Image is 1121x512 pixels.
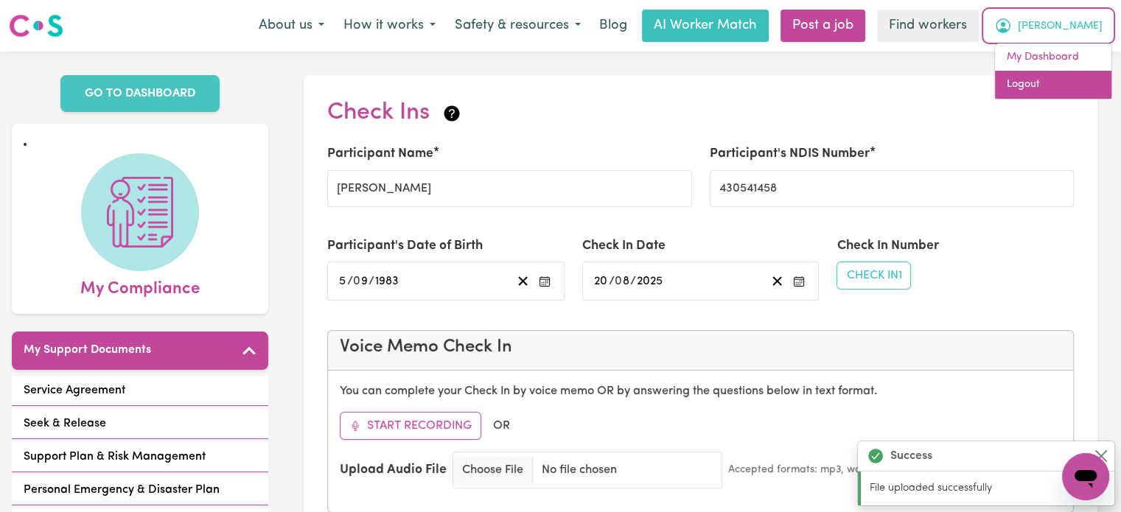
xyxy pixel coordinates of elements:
[12,409,268,439] a: Seek & Release
[780,10,865,42] a: Post a job
[12,442,268,472] a: Support Plan & Risk Management
[347,275,353,288] span: /
[9,13,63,39] img: Careseekers logo
[609,275,615,288] span: /
[327,144,433,164] label: Participant Name
[327,236,483,256] label: Participant's Date of Birth
[493,417,510,435] span: OR
[340,460,447,480] label: Upload Audio File
[582,236,666,256] label: Check In Date
[327,99,462,127] h2: Check Ins
[374,271,399,291] input: ----
[728,462,893,477] small: Accepted formats: mp3, wav, m4a
[590,10,636,42] a: Blog
[24,343,151,357] h5: My Support Documents
[615,276,622,287] span: 0
[12,376,268,406] a: Service Agreement
[445,10,590,41] button: Safety & resources
[12,332,268,370] button: My Support Documents
[340,382,1061,400] p: You can complete your Check In by voice memo OR by answering the questions below in text format.
[642,10,769,42] a: AI Worker Match
[995,43,1111,71] a: My Dashboard
[80,271,200,302] span: My Compliance
[837,236,938,256] label: Check In Number
[340,412,481,440] button: Start Recording
[710,144,870,164] label: Participant's NDIS Number
[249,10,334,41] button: About us
[355,271,369,291] input: --
[353,276,360,287] span: 0
[24,382,125,399] span: Service Agreement
[1092,447,1110,465] button: Close
[334,10,445,41] button: How it works
[338,271,347,291] input: --
[985,10,1112,41] button: My Account
[340,337,1061,358] h4: Voice Memo Check In
[877,10,979,42] a: Find workers
[615,271,630,291] input: --
[593,271,609,291] input: --
[994,43,1112,99] div: My Account
[60,75,220,112] a: GO TO DASHBOARD
[1062,453,1109,500] iframe: Button to launch messaging window
[12,475,268,505] a: Personal Emergency & Disaster Plan
[995,71,1111,99] a: Logout
[837,262,911,290] button: Check In1
[24,415,106,432] span: Seek & Release
[369,275,374,288] span: /
[24,153,256,302] a: My Compliance
[24,448,206,466] span: Support Plan & Risk Management
[870,480,1106,497] p: File uploaded successfully
[1018,18,1103,35] span: [PERSON_NAME]
[630,275,636,288] span: /
[636,271,664,291] input: ----
[890,447,932,465] strong: Success
[9,9,63,43] a: Careseekers logo
[24,481,220,499] span: Personal Emergency & Disaster Plan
